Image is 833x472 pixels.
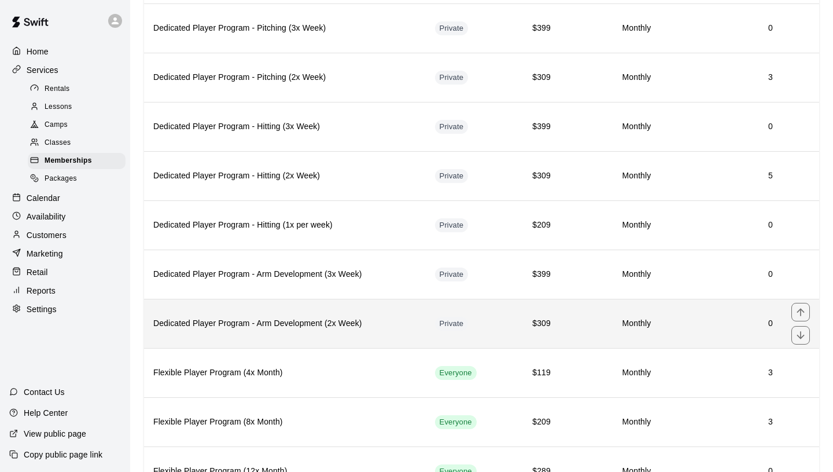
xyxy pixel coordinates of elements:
[791,303,810,321] button: move item up
[669,71,773,84] h6: 3
[510,367,551,379] h6: $119
[510,170,551,182] h6: $309
[435,317,469,331] div: This membership is hidden from the memberships page
[510,120,551,133] h6: $399
[24,386,65,398] p: Contact Us
[9,189,121,207] a: Calendar
[153,416,417,429] h6: Flexible Player Program (8x Month)
[435,366,477,380] div: This membership is visible to all customers
[435,220,469,231] span: Private
[435,23,469,34] span: Private
[435,122,469,133] span: Private
[435,72,469,83] span: Private
[28,98,130,116] a: Lessons
[28,171,126,187] div: Packages
[153,268,417,281] h6: Dedicated Player Program - Arm Development (3x Week)
[27,266,48,278] p: Retail
[28,99,126,115] div: Lessons
[27,303,57,315] p: Settings
[24,449,102,460] p: Copy public page link
[569,317,651,330] h6: Monthly
[569,71,651,84] h6: Monthly
[9,208,121,225] a: Availability
[28,134,130,152] a: Classes
[27,248,63,259] p: Marketing
[24,407,68,419] p: Help Center
[510,317,551,330] h6: $309
[435,269,469,280] span: Private
[435,268,469,281] div: This membership is hidden from the memberships page
[510,219,551,232] h6: $209
[153,317,417,330] h6: Dedicated Player Program - Arm Development (2x Week)
[510,22,551,35] h6: $399
[669,317,773,330] h6: 0
[569,367,651,379] h6: Monthly
[435,368,477,379] span: Everyone
[569,268,651,281] h6: Monthly
[27,192,60,204] p: Calendar
[27,46,49,57] p: Home
[669,416,773,429] h6: 3
[9,61,121,79] a: Services
[28,116,130,134] a: Camps
[569,219,651,232] h6: Monthly
[510,268,551,281] h6: $399
[435,171,469,182] span: Private
[153,219,417,232] h6: Dedicated Player Program - Hitting (1x per week)
[27,64,58,76] p: Services
[669,22,773,35] h6: 0
[9,43,121,60] a: Home
[45,173,77,185] span: Packages
[9,226,121,244] a: Customers
[45,83,70,95] span: Rentals
[45,155,92,167] span: Memberships
[9,301,121,318] a: Settings
[669,219,773,232] h6: 0
[153,22,417,35] h6: Dedicated Player Program - Pitching (3x Week)
[569,120,651,133] h6: Monthly
[510,71,551,84] h6: $309
[435,21,469,35] div: This membership is hidden from the memberships page
[435,120,469,134] div: This membership is hidden from the memberships page
[153,170,417,182] h6: Dedicated Player Program - Hitting (2x Week)
[27,211,66,222] p: Availability
[9,282,121,299] div: Reports
[9,245,121,262] a: Marketing
[569,22,651,35] h6: Monthly
[510,416,551,429] h6: $209
[45,101,72,113] span: Lessons
[669,268,773,281] h6: 0
[435,71,469,85] div: This membership is hidden from the memberships page
[435,417,477,428] span: Everyone
[435,415,477,429] div: This membership is visible to all customers
[669,170,773,182] h6: 5
[9,264,121,281] a: Retail
[435,319,469,330] span: Private
[28,80,130,98] a: Rentals
[28,152,130,170] a: Memberships
[27,285,56,297] p: Reports
[153,120,417,133] h6: Dedicated Player Program - Hitting (3x Week)
[435,169,469,183] div: This membership is hidden from the memberships page
[24,428,86,440] p: View public page
[153,367,417,379] h6: Flexible Player Program (4x Month)
[669,120,773,133] h6: 0
[791,326,810,345] button: move item down
[28,117,126,133] div: Camps
[28,153,126,169] div: Memberships
[435,218,469,232] div: This membership is hidden from the memberships page
[27,229,67,241] p: Customers
[28,170,130,188] a: Packages
[669,367,773,379] h6: 3
[569,170,651,182] h6: Monthly
[45,137,71,149] span: Classes
[153,71,417,84] h6: Dedicated Player Program - Pitching (2x Week)
[569,416,651,429] h6: Monthly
